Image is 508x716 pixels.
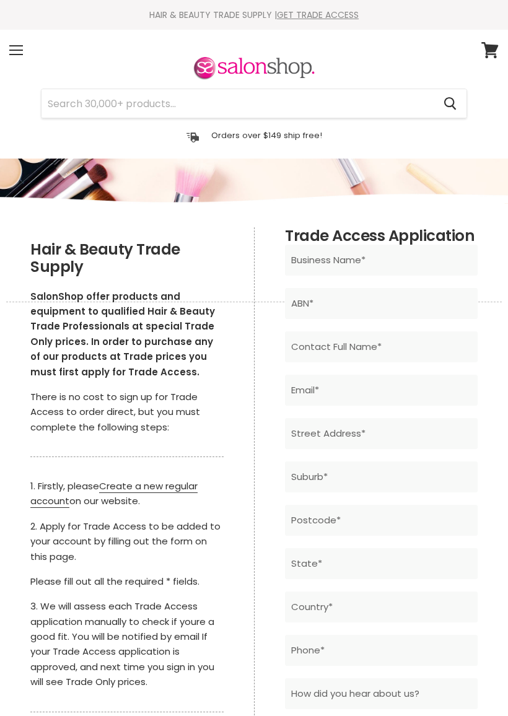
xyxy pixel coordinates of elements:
[30,574,224,589] p: Please fill out all the required * fields.
[30,479,198,508] a: Create a new regular account
[30,390,224,435] p: There is no cost to sign up for Trade Access to order direct, but you must complete the following...
[30,519,224,564] p: 2. Apply for Trade Access to be added to your account by filling out the form on this page.
[30,479,224,509] p: 1. Firstly, please on our website.
[434,89,466,118] button: Search
[30,241,224,276] h2: Hair & Beauty Trade Supply
[30,289,224,380] p: SalonShop offer products and equipment to qualified Hair & Beauty Trade Professionals at special ...
[211,130,322,141] p: Orders over $149 ship free!
[277,9,359,21] a: GET TRADE ACCESS
[446,658,496,704] iframe: Gorgias live chat messenger
[41,89,467,118] form: Product
[285,227,478,245] h2: Trade Access Application
[42,89,434,118] input: Search
[30,599,224,689] p: 3. We will assess each Trade Access application manually to check if youre a good fit. You will b...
